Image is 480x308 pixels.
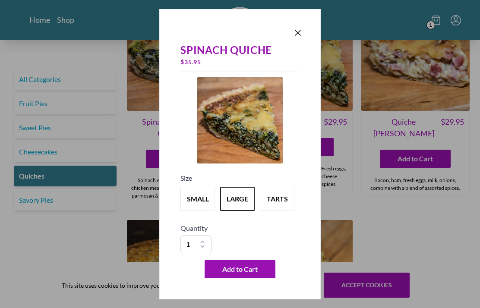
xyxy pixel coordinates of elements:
button: Close panel [293,28,303,38]
button: Add to Cart [205,260,275,278]
span: Add to Cart [222,264,258,274]
div: $ 35.95 [180,56,300,68]
button: Variant Swatch [180,187,215,211]
h5: Quantity [180,223,300,233]
h5: Size [180,173,300,183]
a: Product Image [197,77,283,166]
img: Product Image [197,77,283,163]
button: Variant Swatch [220,187,255,211]
div: Spinach Quiche [180,44,300,56]
button: Variant Swatch [260,187,294,211]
